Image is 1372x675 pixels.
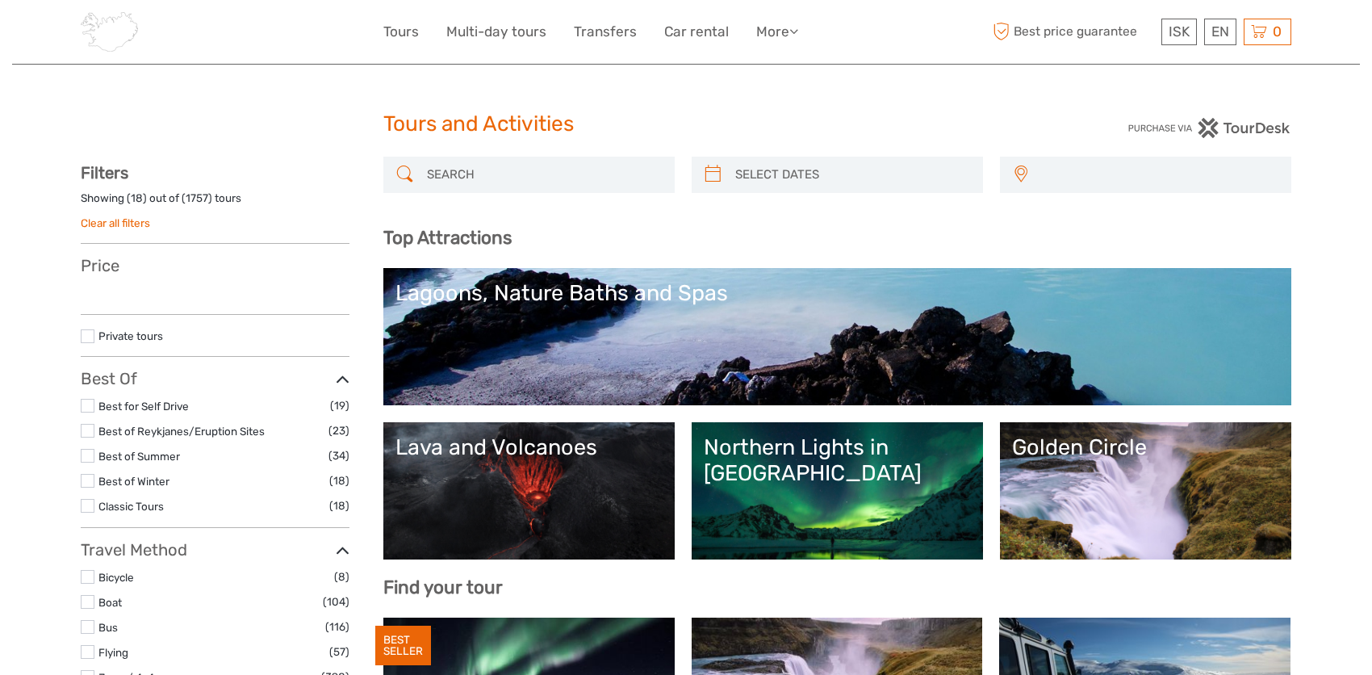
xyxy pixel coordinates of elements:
a: Classic Tours [98,500,164,513]
span: (57) [329,643,349,661]
h3: Price [81,256,349,275]
a: Best of Summer [98,450,180,463]
b: Top Attractions [383,227,512,249]
a: Lagoons, Nature Baths and Spas [395,280,1279,393]
a: Private tours [98,329,163,342]
span: (18) [329,497,349,515]
h1: Tours and Activities [383,111,989,137]
a: Transfers [574,20,637,44]
div: Lagoons, Nature Baths and Spas [395,280,1279,306]
div: BEST SELLER [375,626,431,666]
a: Boat [98,596,122,609]
a: Car rental [664,20,729,44]
span: ISK [1169,23,1190,40]
a: More [756,20,798,44]
a: Bus [98,621,118,634]
div: Northern Lights in [GEOGRAPHIC_DATA] [704,434,971,487]
a: Best of Reykjanes/Eruption Sites [98,425,265,438]
a: Tours [383,20,419,44]
a: Best for Self Drive [98,400,189,413]
div: Golden Circle [1012,434,1279,460]
span: (34) [328,447,349,465]
a: Lava and Volcanoes [395,434,663,547]
span: (18) [329,472,349,490]
span: Best price guarantee [989,19,1157,45]
img: PurchaseViaTourDesk.png [1127,118,1291,138]
h3: Travel Method [81,540,349,560]
span: (104) [323,593,349,611]
input: SELECT DATES [729,161,975,189]
label: 18 [131,191,143,206]
span: (8) [334,568,349,586]
b: Find your tour [383,576,503,598]
a: Bicycle [98,571,134,584]
input: SEARCH [420,161,667,189]
span: 0 [1270,23,1284,40]
a: Golden Circle [1012,434,1279,547]
img: 316-a2ef4bb3-083b-4957-8bb0-c38df5cb53f6_logo_small.jpg [81,12,138,52]
div: Showing ( ) out of ( ) tours [81,191,349,216]
a: Multi-day tours [446,20,546,44]
h3: Best Of [81,369,349,388]
a: Northern Lights in [GEOGRAPHIC_DATA] [704,434,971,547]
a: Flying [98,646,128,659]
span: (116) [325,618,349,636]
label: 1757 [186,191,208,206]
span: (23) [328,421,349,440]
strong: Filters [81,163,128,182]
span: (19) [330,396,349,415]
a: Best of Winter [98,475,169,488]
a: Clear all filters [81,216,150,229]
div: Lava and Volcanoes [395,434,663,460]
div: EN [1204,19,1236,45]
